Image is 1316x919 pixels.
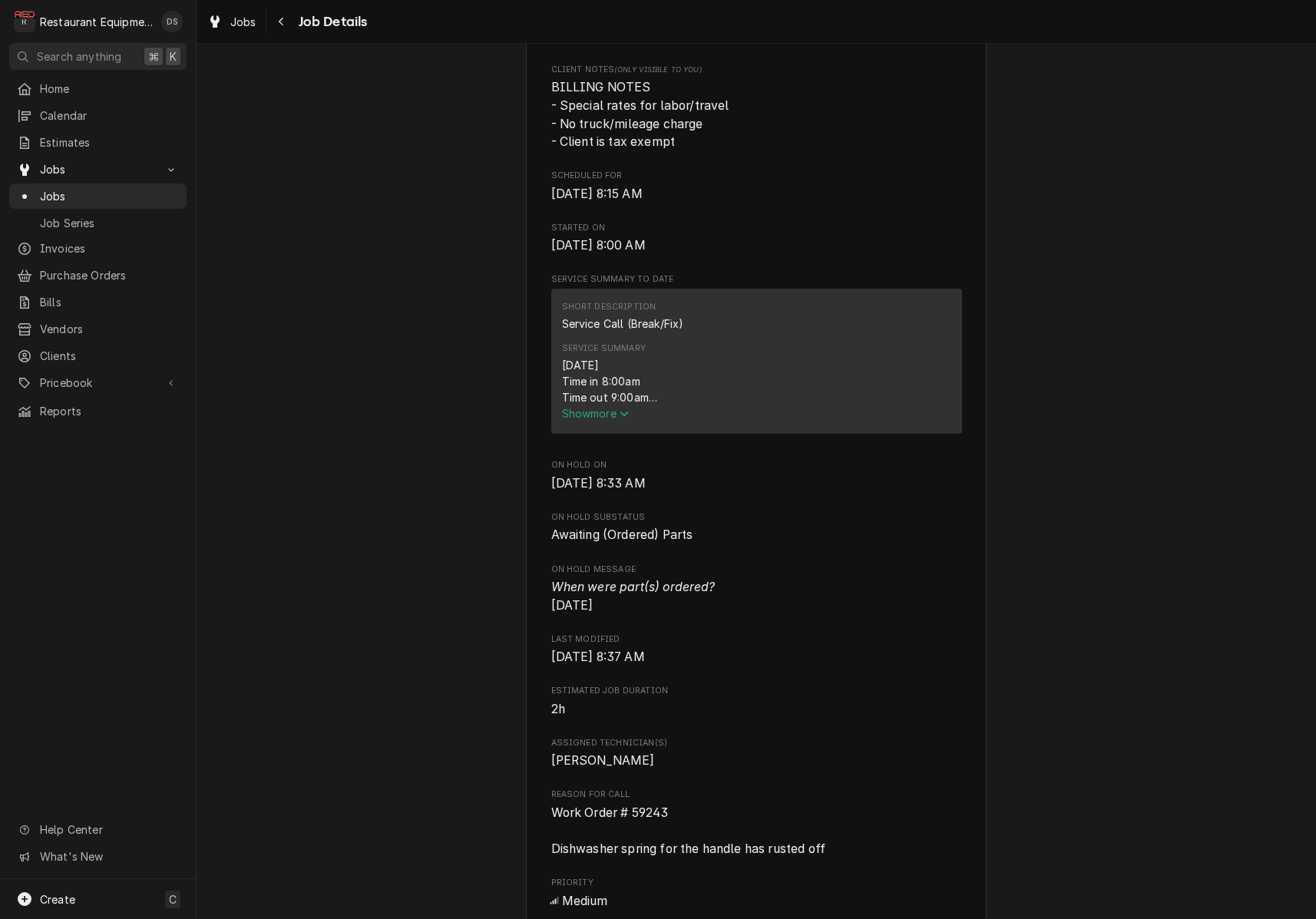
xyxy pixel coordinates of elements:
span: Last Modified [551,648,962,666]
a: Purchase Orders [9,263,187,288]
a: Jobs [9,183,187,209]
span: [DATE] [551,580,716,613]
span: Home [40,81,179,97]
a: Invoices [9,236,187,261]
span: 2h [551,702,565,716]
span: Search anything [37,48,121,64]
span: Job Series [40,215,179,231]
div: [DATE] Time in 8:00am Time out 9:00am Truck 109 Model AM-14 Serial 12-1011-488-H When I arrived c... [562,357,951,405]
a: Go to What's New [9,844,187,869]
span: Bills [40,294,179,310]
span: Scheduled For [551,185,962,203]
span: [DATE] 8:00 AM [551,238,646,253]
div: Last Modified [551,633,962,666]
div: DS [161,11,183,32]
div: Service Call (Break/Fix) [562,316,684,332]
span: [object Object] [551,78,962,151]
a: Reports [9,398,187,424]
span: C [169,891,177,907]
div: Service Summary To Date [551,273,962,441]
span: Reason For Call [551,788,962,801]
a: Go to Jobs [9,157,187,182]
span: Estimates [40,134,179,150]
span: Service Summary To Date [551,273,962,286]
span: Pricebook [40,375,156,391]
div: Service Summary [551,289,962,441]
span: On Hold SubStatus [551,526,962,544]
span: Vendors [40,321,179,337]
span: BILLING NOTES - Special rates for labor/travel - No truck/mileage charge - Client is tax exempt [551,80,729,149]
span: Invoices [40,240,179,256]
button: Showmore [562,405,951,421]
div: Priority [551,877,962,910]
a: Vendors [9,316,187,342]
a: Bills [9,289,187,315]
button: Navigate back [269,9,294,34]
span: On Hold Message [551,578,962,614]
span: Work Order # 59243 Dishwasher spring for the handle has rusted off [551,805,826,856]
span: Jobs [40,188,179,204]
a: Jobs [201,9,263,35]
div: On Hold SubStatus [551,511,962,544]
span: On Hold Message [551,564,962,576]
span: What's New [40,848,177,864]
span: Job Details [294,12,368,32]
span: On Hold On [551,474,962,493]
div: Short Description [562,301,656,313]
span: Scheduled For [551,170,962,182]
span: Reports [40,403,179,419]
span: Assigned Technician(s) [551,737,962,749]
a: Go to Pricebook [9,370,187,395]
div: On Hold On [551,459,962,492]
span: [DATE] 8:37 AM [551,650,645,664]
span: Help Center [40,821,177,838]
span: Calendar [40,107,179,124]
div: Restaurant Equipment Diagnostics's Avatar [14,11,35,32]
span: Create [40,893,75,906]
span: [DATE] 8:33 AM [551,476,646,491]
span: Started On [551,222,962,234]
span: Jobs [40,161,156,177]
a: Home [9,76,187,101]
div: On Hold Message [551,564,962,615]
a: Job Series [9,210,187,236]
div: Assigned Technician(s) [551,737,962,770]
div: Reason For Call [551,788,962,858]
span: Purchase Orders [40,267,179,283]
a: Clients [9,343,187,369]
div: Service Summary [562,342,646,355]
span: Last Modified [551,633,962,646]
i: When were part(s) ordered? [551,580,716,594]
div: Started On [551,222,962,255]
span: Estimated Job Duration [551,685,962,697]
button: Search anything⌘K [9,43,187,70]
span: On Hold On [551,459,962,471]
span: Clients [40,348,179,364]
span: K [170,48,177,64]
div: Derek Stewart's Avatar [161,11,183,32]
span: Estimated Job Duration [551,700,962,719]
div: Medium [551,892,962,911]
span: (Only Visible to You) [614,65,701,74]
a: Estimates [9,130,187,155]
span: Priority [551,892,962,911]
span: On Hold SubStatus [551,511,962,524]
div: R [14,11,35,32]
span: Jobs [230,14,256,30]
a: Calendar [9,103,187,128]
span: Client Notes [551,64,962,76]
div: Estimated Job Duration [551,685,962,718]
span: Reason For Call [551,804,962,858]
span: [DATE] 8:15 AM [551,187,643,201]
div: Restaurant Equipment Diagnostics [40,14,153,30]
div: Scheduled For [551,170,962,203]
span: Show more [562,407,630,420]
span: Priority [551,877,962,889]
div: [object Object] [551,64,962,151]
a: Go to Help Center [9,817,187,842]
span: Started On [551,236,962,255]
span: Assigned Technician(s) [551,752,962,770]
span: [PERSON_NAME] [551,753,655,768]
span: ⌘ [148,48,159,64]
span: Awaiting (Ordered) Parts [551,527,693,542]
